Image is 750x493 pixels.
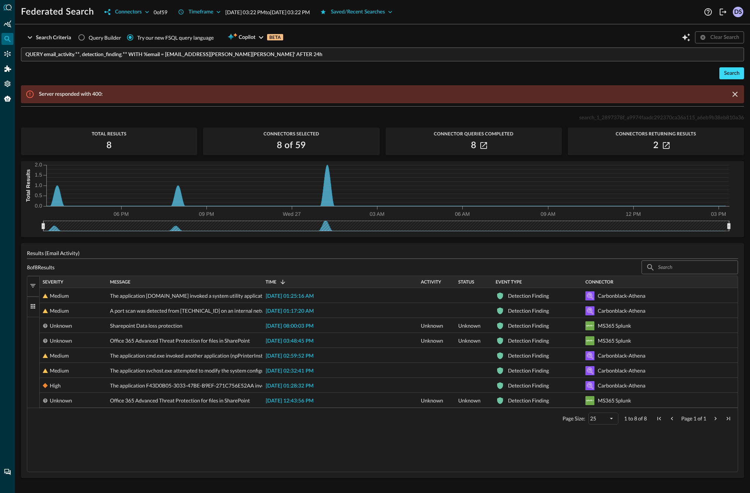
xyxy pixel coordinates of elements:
[638,415,643,422] span: of
[590,415,608,422] div: 25
[110,348,340,363] span: The application cmd.exe invoked another application (npPrinterInstallerClientPlugin32.exe) on behalf
[508,348,549,363] div: Detection Finding
[598,318,631,333] div: MS365 Splunk
[110,279,131,285] span: Message
[585,336,594,345] svg: Splunk
[27,249,738,257] p: Results (Email Activity)
[598,303,645,318] div: Carbonblack-Athena
[421,333,443,348] span: Unknown
[508,318,549,333] div: Detection Finding
[508,303,549,318] div: Detection Finding
[656,415,662,422] div: First Page
[316,6,397,18] button: Saved/Recent Searches
[585,291,594,300] svg: Amazon Athena (for Amazon S3)
[267,34,283,40] p: BETA
[27,263,55,271] p: 8 of 8 Results
[508,378,549,393] div: Detection Finding
[598,393,631,408] div: MS365 Splunk
[598,288,645,303] div: Carbonblack-Athena
[628,415,633,422] span: to
[421,279,441,285] span: Activity
[50,393,72,408] div: Unknown
[624,415,627,422] span: 1
[35,162,42,168] tspan: 2.0
[585,279,613,285] span: Connector
[711,211,726,217] tspan: 03 PM
[223,31,288,43] button: CopilotBETA
[283,211,301,217] tspan: Wed 27
[43,279,63,285] span: Severity
[508,333,549,348] div: Detection Finding
[563,415,585,422] div: Page Size:
[199,211,214,217] tspan: 09 PM
[100,6,153,18] button: Connectors
[585,366,594,375] svg: Amazon Athena (for Amazon S3)
[681,415,692,422] span: Page
[203,131,379,137] span: Connectors Selected
[239,33,255,42] span: Copilot
[266,324,313,329] span: [DATE] 08:00:03 PM
[626,211,641,217] tspan: 12 PM
[719,67,744,79] button: Search
[658,260,721,274] input: Search
[717,6,729,18] button: Logout
[496,279,522,285] span: Event Type
[712,415,719,422] div: Next Page
[644,415,647,422] span: 8
[585,321,594,330] svg: Splunk
[50,378,61,393] div: High
[154,8,168,16] p: 0 of 59
[653,140,658,151] h2: 2
[455,211,470,217] tspan: 06 AM
[421,318,443,333] span: Unknown
[634,415,637,422] span: 8
[1,466,13,478] div: Chat
[25,169,31,202] tspan: Total Results
[115,7,141,17] div: Connectors
[724,69,740,78] div: Search
[568,131,744,137] span: Connectors Returning Results
[458,333,480,348] span: Unknown
[21,31,76,43] button: Search Criteria
[266,368,313,374] span: [DATE] 02:32:41 PM
[50,288,69,303] div: Medium
[50,318,72,333] div: Unknown
[579,114,744,120] span: search_1_2897378f_a9974faadc292370ca36a115_a6eb9b38eb810a36
[1,33,13,45] div: Federated Search
[50,303,69,318] div: Medium
[50,333,72,348] div: Unknown
[110,318,183,333] span: Sharepoint Data loss protection
[698,415,702,422] span: of
[39,91,103,98] p: Server responded with 400:
[110,378,356,393] span: The application F43D0B05-3033-47BE-B9EF-271C756E52AA invoked a system utility application (diskutil)
[25,48,744,61] input: FSQL
[189,7,214,17] div: Timeframe
[21,131,197,137] span: Total Results
[541,211,555,217] tspan: 09 AM
[1,18,13,30] div: Summary Insights
[585,306,594,315] svg: Amazon Athena (for Amazon S3)
[598,333,631,348] div: MS365 Splunk
[106,140,111,151] h2: 8
[680,31,692,43] button: Open Query Copilot
[89,34,121,42] span: Query Builder
[331,7,385,17] div: Saved/Recent Searches
[386,131,562,137] span: Connector Queries Completed
[266,279,276,285] span: Time
[50,348,69,363] div: Medium
[50,363,69,378] div: Medium
[277,140,306,151] h2: 8 of 59
[2,63,14,75] div: Addons
[35,192,42,198] tspan: 0.5
[21,6,94,18] h1: Federated Search
[458,318,480,333] span: Unknown
[588,413,618,425] div: Page Size
[266,309,314,314] span: [DATE] 01:17:20 AM
[174,6,226,18] button: Timeframe
[703,415,706,422] span: 1
[585,381,594,390] svg: Amazon Athena (for Amazon S3)
[266,398,313,404] span: [DATE] 12:43:56 PM
[266,294,314,299] span: [DATE] 01:25:16 AM
[725,415,732,422] div: Last Page
[35,203,42,209] tspan: 0.0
